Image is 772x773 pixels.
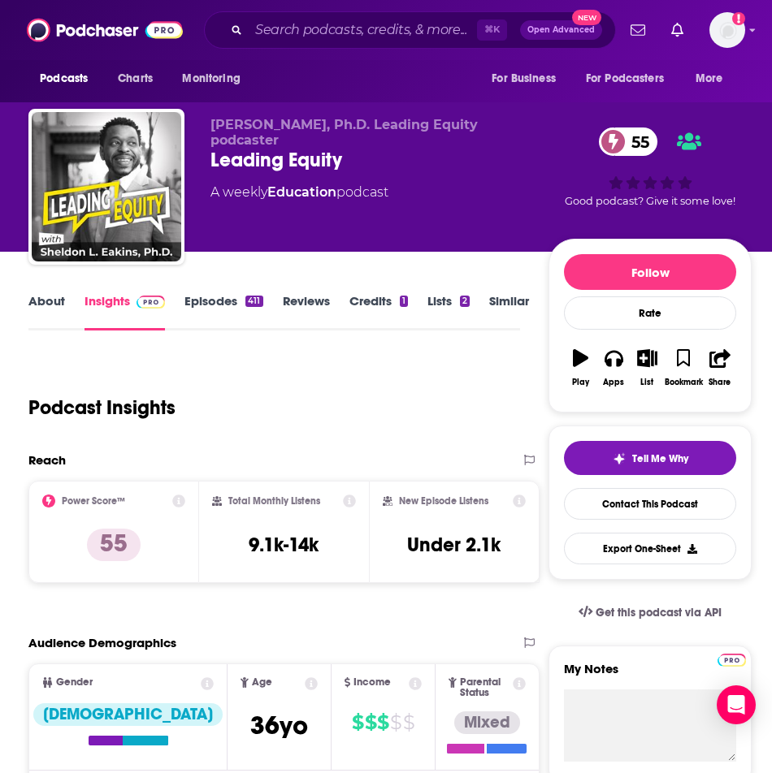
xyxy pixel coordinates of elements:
div: [DEMOGRAPHIC_DATA] [33,703,223,726]
a: 55 [599,127,657,156]
h3: 9.1k-14k [249,533,319,557]
button: open menu [28,63,109,94]
span: $ [403,710,414,736]
button: List [631,339,664,397]
img: Podchaser Pro [137,296,165,309]
img: User Profile [709,12,745,48]
span: Open Advanced [527,26,595,34]
span: Good podcast? Give it some love! [565,195,735,207]
button: Play [564,339,597,397]
span: $ [365,710,376,736]
span: [PERSON_NAME], Ph.D. Leading Equity podcaster [210,117,478,148]
a: Charts [107,63,163,94]
p: 55 [87,529,141,561]
span: $ [390,710,401,736]
img: Podchaser Pro [718,654,746,667]
img: Leading Equity [32,112,181,261]
span: $ [377,710,388,736]
button: open menu [684,63,744,94]
button: tell me why sparkleTell Me Why [564,441,736,475]
div: A weekly podcast [210,183,388,202]
div: Mixed [454,711,520,734]
img: tell me why sparkle [613,452,626,465]
div: 55Good podcast? Give it some love! [549,117,752,218]
div: Share [709,378,731,387]
span: Tell Me Why [632,452,688,465]
a: Education [267,184,336,200]
button: Follow [564,254,736,290]
span: More [696,67,723,90]
button: Share [704,339,737,397]
svg: Add a profile image [732,12,745,25]
div: 411 [245,296,262,307]
a: Similar [489,293,529,330]
div: Bookmark [665,378,703,387]
a: InsightsPodchaser Pro [85,293,165,330]
label: My Notes [564,661,736,689]
span: Podcasts [40,67,88,90]
div: Search podcasts, credits, & more... [204,11,616,49]
span: Income [353,677,391,688]
div: Play [572,378,589,387]
a: Contact This Podcast [564,488,736,520]
a: Episodes411 [184,293,262,330]
span: Gender [56,677,93,688]
a: Show notifications dropdown [624,16,652,44]
a: Credits1 [349,293,408,330]
a: Lists2 [427,293,470,330]
span: For Podcasters [586,67,664,90]
button: Apps [597,339,631,397]
a: Reviews [283,293,330,330]
span: Parental Status [460,677,510,698]
h2: Audience Demographics [28,635,176,650]
h2: Total Monthly Listens [228,495,320,507]
a: About [28,293,65,330]
a: Pro website [718,651,746,667]
h2: New Episode Listens [399,495,488,507]
button: open menu [575,63,687,94]
a: Get this podcast via API [566,593,735,633]
button: Open AdvancedNew [520,20,602,40]
img: Podchaser - Follow, Share and Rate Podcasts [27,15,183,45]
div: 2 [460,296,470,307]
a: Show notifications dropdown [665,16,690,44]
span: 36 yo [250,710,308,741]
span: New [572,10,601,25]
button: open menu [171,63,261,94]
span: Logged in as systemsteam [709,12,745,48]
div: Open Intercom Messenger [717,685,756,724]
button: Show profile menu [709,12,745,48]
span: Age [252,677,272,688]
button: Bookmark [664,339,704,397]
span: For Business [492,67,556,90]
span: Monitoring [182,67,240,90]
h2: Reach [28,452,66,468]
h1: Podcast Insights [28,395,176,420]
div: Apps [603,378,624,387]
h3: Under 2.1k [407,533,501,557]
span: Charts [118,67,153,90]
h2: Power Score™ [62,495,125,507]
span: 55 [615,127,657,156]
div: 1 [400,296,408,307]
span: ⌘ K [477,19,507,41]
div: List [640,378,653,387]
div: Rate [564,296,736,330]
span: $ [352,710,363,736]
span: Get this podcast via API [596,606,722,620]
input: Search podcasts, credits, & more... [249,17,477,43]
button: Export One-Sheet [564,533,736,564]
button: open menu [480,63,576,94]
